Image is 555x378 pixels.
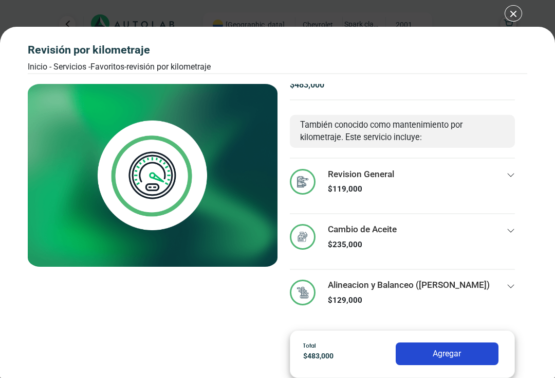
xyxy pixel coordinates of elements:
[290,224,316,250] img: cambio_de_aceite-v3.svg
[126,62,211,72] font: Revisión por Kilometraje
[303,351,377,362] p: $ 483,000
[28,43,211,57] h3: Revisión por Kilometraje
[328,183,394,195] p: $ 119,000
[328,169,394,180] h3: Revision General
[290,169,316,195] img: revision_general-v3.svg
[290,280,316,305] img: alineacion_y_balanceo-v3.svg
[328,224,397,235] h3: Cambio de Aceite
[396,342,498,365] button: Agregar
[28,61,211,73] div: Inicio - Servicios - Favoritos -
[290,79,515,91] p: $ 483,000
[328,295,490,306] p: $ 129,000
[300,119,505,144] p: También conocido como mantenimiento por kilometraje. Este servicio incluye:
[328,239,397,251] p: $ 235,000
[303,341,316,349] span: Total
[328,280,490,290] h3: Alineacion y Balanceo ([PERSON_NAME])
